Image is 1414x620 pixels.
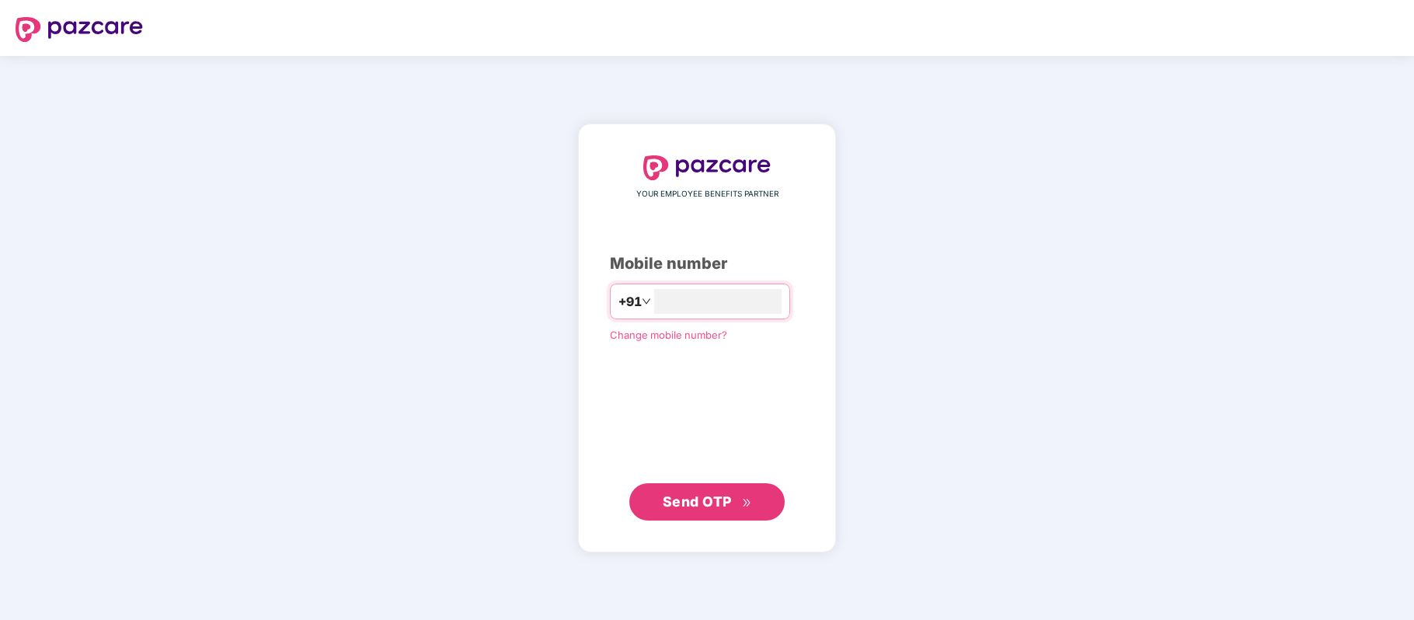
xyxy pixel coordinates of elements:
img: logo [16,17,143,42]
span: +91 [618,292,642,312]
div: Mobile number [610,252,804,276]
span: double-right [742,498,752,508]
span: down [642,297,651,306]
span: Send OTP [663,493,732,510]
a: Change mobile number? [610,329,727,341]
span: YOUR EMPLOYEE BENEFITS PARTNER [636,188,778,200]
img: logo [643,155,771,180]
button: Send OTPdouble-right [629,483,785,521]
